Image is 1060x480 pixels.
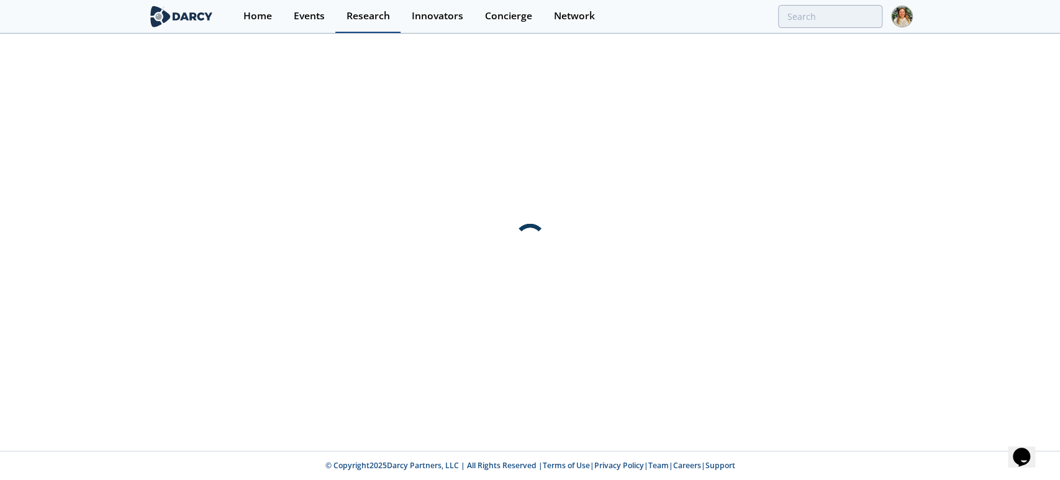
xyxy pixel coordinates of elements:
[705,460,735,471] a: Support
[554,11,595,21] div: Network
[412,11,463,21] div: Innovators
[347,11,390,21] div: Research
[594,460,644,471] a: Privacy Policy
[294,11,325,21] div: Events
[243,11,272,21] div: Home
[71,460,990,471] p: © Copyright 2025 Darcy Partners, LLC | All Rights Reserved | | | | |
[1008,430,1048,468] iframe: chat widget
[778,5,882,28] input: Advanced Search
[148,6,215,27] img: logo-wide.svg
[673,460,701,471] a: Careers
[543,460,590,471] a: Terms of Use
[891,6,913,27] img: Profile
[648,460,669,471] a: Team
[485,11,532,21] div: Concierge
